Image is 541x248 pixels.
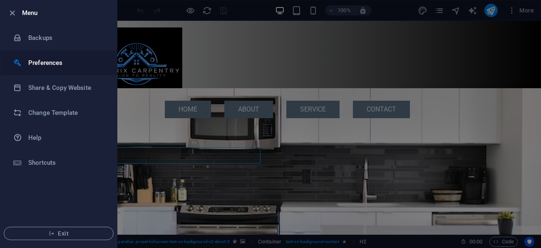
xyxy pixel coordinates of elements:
button: Exit [4,227,114,240]
h6: Backups [28,33,105,43]
h6: Menu [22,8,110,18]
h6: Help [28,133,105,143]
h6: Change Template [28,108,105,118]
h6: Share & Copy Website [28,83,105,93]
span: Exit [11,230,107,237]
a: Help [0,125,117,150]
h6: Shortcuts [28,158,105,168]
h6: Preferences [28,58,105,68]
